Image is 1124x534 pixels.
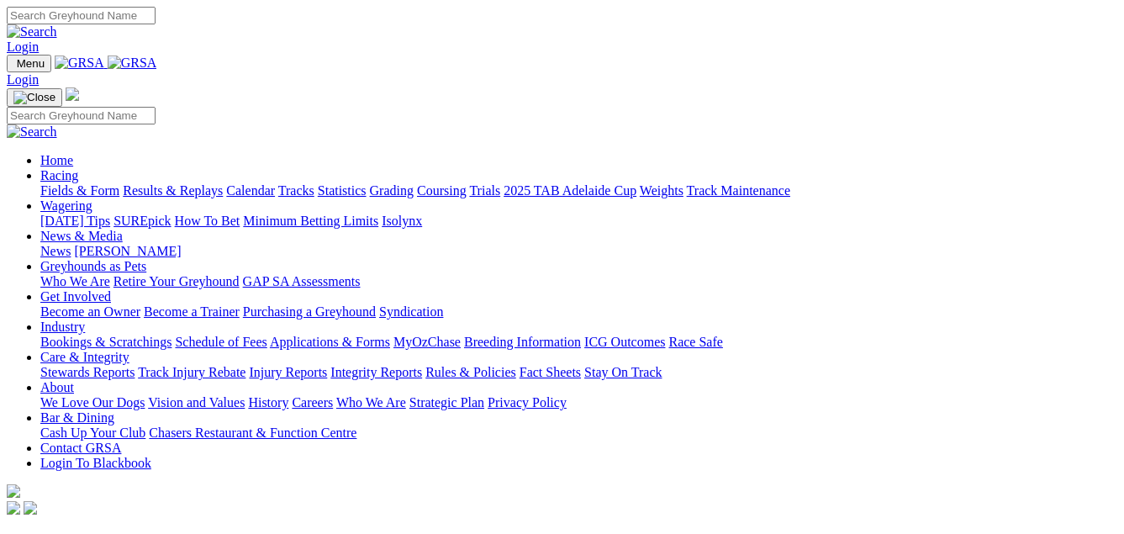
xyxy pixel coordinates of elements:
[584,335,665,349] a: ICG Outcomes
[40,244,1117,259] div: News & Media
[138,365,245,379] a: Track Injury Rebate
[243,304,376,319] a: Purchasing a Greyhound
[640,183,683,198] a: Weights
[40,395,145,410] a: We Love Our Dogs
[175,214,240,228] a: How To Bet
[7,55,51,72] button: Toggle navigation
[17,57,45,70] span: Menu
[7,72,39,87] a: Login
[249,365,327,379] a: Injury Reports
[7,24,57,40] img: Search
[330,365,422,379] a: Integrity Reports
[149,426,356,440] a: Chasers Restaurant & Function Centre
[520,365,581,379] a: Fact Sheets
[292,395,333,410] a: Careers
[393,335,461,349] a: MyOzChase
[40,274,1117,289] div: Greyhounds as Pets
[379,304,443,319] a: Syndication
[40,289,111,304] a: Get Involved
[40,426,1117,441] div: Bar & Dining
[40,410,114,425] a: Bar & Dining
[668,335,722,349] a: Race Safe
[40,350,129,364] a: Care & Integrity
[40,335,172,349] a: Bookings & Scratchings
[40,441,121,455] a: Contact GRSA
[40,365,1117,380] div: Care & Integrity
[108,56,157,71] img: GRSA
[40,259,146,273] a: Greyhounds as Pets
[55,56,104,71] img: GRSA
[425,365,516,379] a: Rules & Policies
[40,320,85,334] a: Industry
[40,274,110,288] a: Who We Are
[40,183,1117,198] div: Racing
[248,395,288,410] a: History
[226,183,275,198] a: Calendar
[113,274,240,288] a: Retire Your Greyhound
[175,335,266,349] a: Schedule of Fees
[243,274,361,288] a: GAP SA Assessments
[417,183,467,198] a: Coursing
[40,214,1117,229] div: Wagering
[13,91,55,104] img: Close
[409,395,484,410] a: Strategic Plan
[66,87,79,101] img: logo-grsa-white.png
[40,365,135,379] a: Stewards Reports
[7,484,20,498] img: logo-grsa-white.png
[7,40,39,54] a: Login
[24,501,37,515] img: twitter.svg
[7,88,62,107] button: Toggle navigation
[7,501,20,515] img: facebook.svg
[40,153,73,167] a: Home
[382,214,422,228] a: Isolynx
[40,426,145,440] a: Cash Up Your Club
[40,168,78,182] a: Racing
[464,335,581,349] a: Breeding Information
[318,183,367,198] a: Statistics
[40,198,92,213] a: Wagering
[488,395,567,410] a: Privacy Policy
[74,244,181,258] a: [PERSON_NAME]
[40,395,1117,410] div: About
[504,183,636,198] a: 2025 TAB Adelaide Cup
[270,335,390,349] a: Applications & Forms
[469,183,500,198] a: Trials
[40,304,140,319] a: Become an Owner
[584,365,662,379] a: Stay On Track
[113,214,171,228] a: SUREpick
[40,335,1117,350] div: Industry
[123,183,223,198] a: Results & Replays
[40,380,74,394] a: About
[148,395,245,410] a: Vision and Values
[40,456,151,470] a: Login To Blackbook
[370,183,414,198] a: Grading
[144,304,240,319] a: Become a Trainer
[40,244,71,258] a: News
[40,214,110,228] a: [DATE] Tips
[7,124,57,140] img: Search
[7,7,156,24] input: Search
[278,183,314,198] a: Tracks
[40,304,1117,320] div: Get Involved
[40,183,119,198] a: Fields & Form
[7,107,156,124] input: Search
[687,183,790,198] a: Track Maintenance
[243,214,378,228] a: Minimum Betting Limits
[336,395,406,410] a: Who We Are
[40,229,123,243] a: News & Media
